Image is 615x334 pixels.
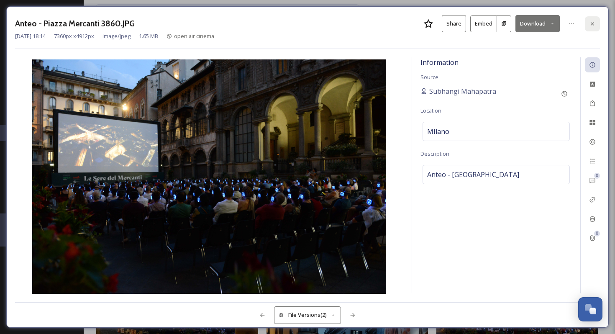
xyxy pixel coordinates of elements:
span: Information [420,58,459,67]
img: Anteo%20-%20Piazza%20Mercanti%203860.JPG [15,59,403,295]
div: 0 [594,231,600,236]
span: open air cinema [174,32,214,40]
button: Share [442,15,466,32]
button: Download [515,15,560,32]
span: MIlano [427,126,449,136]
button: File Versions(2) [274,306,341,324]
span: 1.65 MB [139,32,158,40]
span: Source [420,73,438,81]
div: 0 [594,173,600,179]
span: Anteo - [GEOGRAPHIC_DATA] [427,170,519,180]
span: [DATE] 18:14 [15,32,46,40]
span: 7360 px x 4912 px [54,32,94,40]
button: Embed [470,15,497,32]
span: image/jpeg [102,32,131,40]
span: Subhangi Mahapatra [429,86,496,96]
button: Open Chat [578,297,602,321]
span: Description [420,150,449,157]
span: Location [420,107,441,114]
h3: Anteo - Piazza Mercanti 3860.JPG [15,18,135,30]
